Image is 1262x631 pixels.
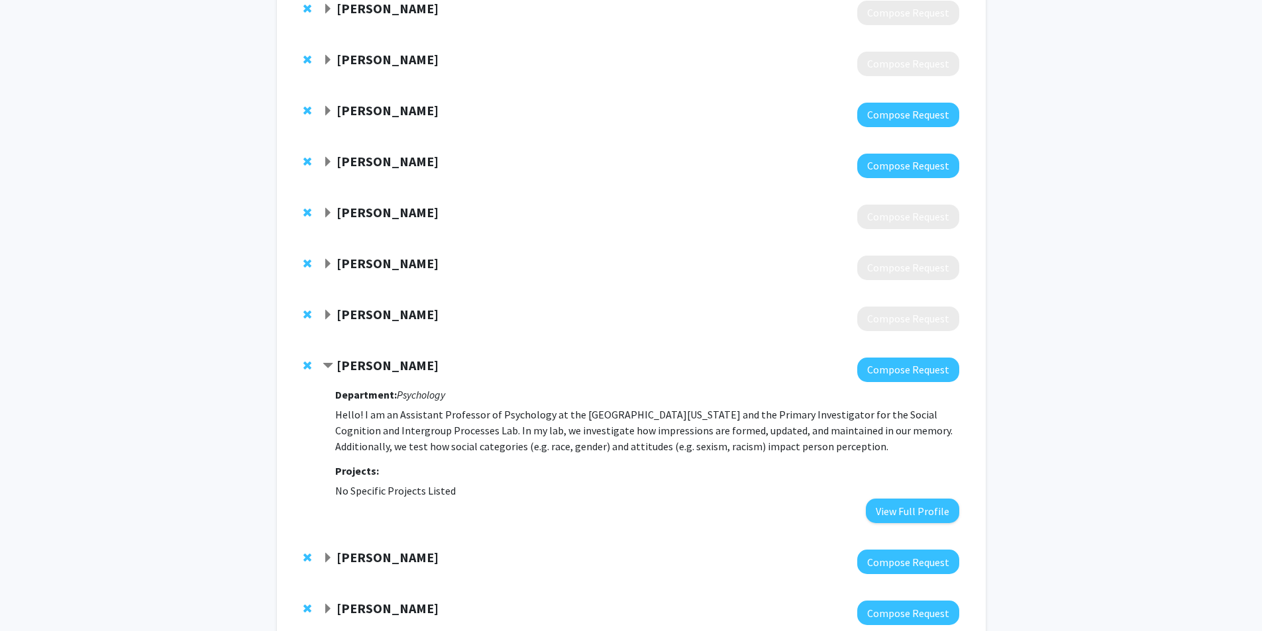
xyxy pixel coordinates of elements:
button: View Full Profile [866,499,959,523]
button: Compose Request to Jessica Bray [857,358,959,382]
iframe: Chat [10,571,56,621]
span: Expand Wayne Cass Bookmark [323,259,333,269]
strong: Department: [335,388,397,401]
span: Expand Amanda Fallin-Bennett Bookmark [323,106,333,117]
span: Remove Jessica Bray from bookmarks [303,360,311,371]
strong: [PERSON_NAME] [337,204,439,220]
button: Compose Request to Michelle Lofwall [857,1,959,25]
button: Compose Request to Wayne Cass [857,256,959,280]
button: Compose Request to Sharon Walsh [857,52,959,76]
strong: [PERSON_NAME] [337,102,439,119]
button: Compose Request to Anika Hartz [857,154,959,178]
strong: [PERSON_NAME] [337,600,439,616]
span: Expand Guoying Bing Bookmark [323,310,333,320]
button: Compose Request to Amanda Fallin-Bennett [857,103,959,127]
span: Expand Michelle Lofwall Bookmark [323,4,333,15]
button: Compose Request to Martha Tillson [857,550,959,574]
button: Compose Request to Marilyn Duncan [857,205,959,229]
strong: [PERSON_NAME] [337,549,439,565]
i: Psychology [397,388,445,401]
span: Remove Sharon Walsh from bookmarks [303,54,311,65]
span: Remove Martha Tillson from bookmarks [303,552,311,563]
strong: [PERSON_NAME] [337,306,439,322]
span: Remove Amanda Fallin-Bennett from bookmarks [303,105,311,116]
span: Expand Sharon Walsh Bookmark [323,55,333,66]
span: Remove Thomas Zentall from bookmarks [303,603,311,614]
span: Expand Martha Tillson Bookmark [323,553,333,563]
strong: [PERSON_NAME] [337,153,439,170]
strong: [PERSON_NAME] [337,255,439,271]
span: Remove Michelle Lofwall from bookmarks [303,3,311,14]
strong: [PERSON_NAME] [337,51,439,68]
span: No Specific Projects Listed [335,484,456,497]
button: Compose Request to Thomas Zentall [857,601,959,625]
strong: [PERSON_NAME] [337,357,439,373]
span: Remove Anika Hartz from bookmarks [303,156,311,167]
span: Expand Thomas Zentall Bookmark [323,604,333,614]
p: Hello! I am an Assistant Professor of Psychology at the [GEOGRAPHIC_DATA][US_STATE] and the Prima... [335,407,959,454]
button: Compose Request to Guoying Bing [857,307,959,331]
span: Remove Guoying Bing from bookmarks [303,309,311,320]
span: Remove Marilyn Duncan from bookmarks [303,207,311,218]
span: Remove Wayne Cass from bookmarks [303,258,311,269]
span: Expand Marilyn Duncan Bookmark [323,208,333,218]
strong: Projects: [335,464,379,477]
span: Contract Jessica Bray Bookmark [323,361,333,371]
span: Expand Anika Hartz Bookmark [323,157,333,168]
